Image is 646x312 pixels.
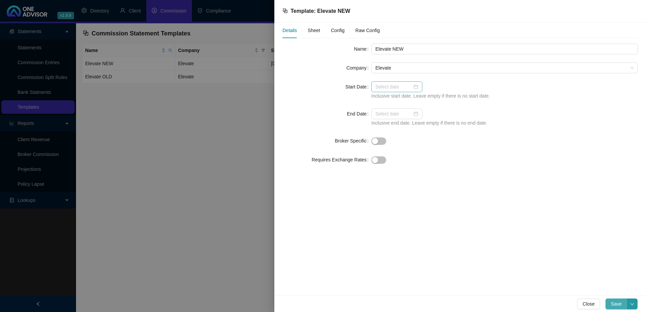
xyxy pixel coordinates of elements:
[582,300,595,308] span: Close
[375,110,412,118] input: Select date
[346,62,371,73] label: Company
[355,27,380,34] div: Raw Config
[335,135,371,146] label: Broker Specific
[354,44,371,54] label: Name
[282,27,297,34] div: Details
[371,92,638,100] div: Inclusive start date. Leave empty if there is no start date.
[605,298,627,309] button: Save
[577,298,600,309] button: Close
[291,8,350,14] span: Template: Elevate NEW
[611,300,622,308] span: Save
[345,81,371,92] label: Start Date
[630,302,634,306] span: down
[375,63,634,73] span: Elevate
[282,8,288,14] span: block
[371,119,638,127] div: Inclusive end date. Leave empty if there is no end date.
[308,28,320,33] span: Sheet
[312,154,371,165] label: Requires Exchange Rates
[375,83,412,90] input: Select date
[331,28,344,33] span: Config
[347,108,371,119] label: End Date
